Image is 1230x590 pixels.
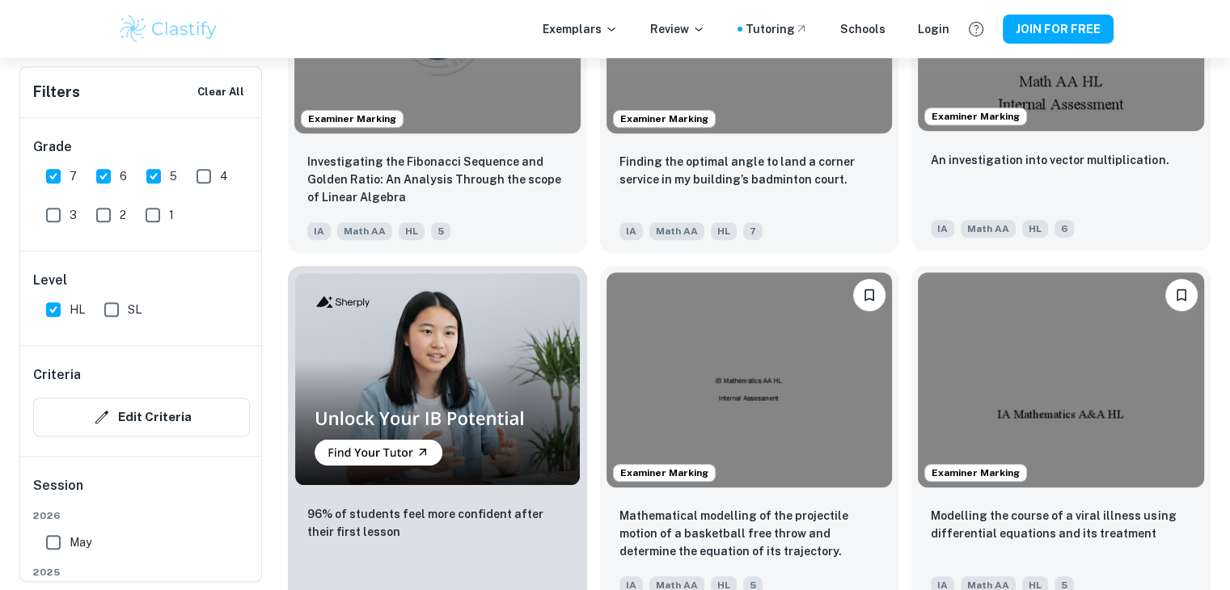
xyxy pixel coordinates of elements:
[925,109,1026,124] span: Examiner Marking
[120,167,127,185] span: 6
[170,167,177,185] span: 5
[33,565,250,579] span: 2025
[650,20,705,38] p: Review
[918,20,949,38] a: Login
[70,533,91,551] span: May
[120,206,126,224] span: 2
[543,20,618,38] p: Exemplars
[117,13,220,45] img: Clastify logo
[302,112,403,126] span: Examiner Marking
[70,206,77,224] span: 3
[614,466,715,480] span: Examiner Marking
[169,206,174,224] span: 1
[961,220,1016,238] span: Math AA
[70,301,85,318] span: HL
[619,153,880,188] p: Finding the optimal angle to land a corner service in my building’s badminton court.
[33,508,250,523] span: 2026
[431,222,450,240] span: 5
[743,222,763,240] span: 7
[931,507,1191,542] p: Modelling the course of a viral illness using differential equations and its treatment
[33,398,250,436] button: Edit Criteria
[614,112,715,126] span: Examiner Marking
[853,279,886,311] button: Please log in to bookmark exemplars
[307,505,568,541] p: 96% of students feel more confident after their first lesson
[294,272,581,485] img: Thumbnail
[649,222,704,240] span: Math AA
[619,222,643,240] span: IA
[607,272,893,487] img: Math AA IA example thumbnail: Mathematical modelling of the projectile
[925,466,1026,480] span: Examiner Marking
[220,167,228,185] span: 4
[931,220,954,238] span: IA
[193,80,248,104] button: Clear All
[33,137,250,157] h6: Grade
[337,222,392,240] span: Math AA
[962,15,990,43] button: Help and Feedback
[1165,279,1198,311] button: Please log in to bookmark exemplars
[918,272,1204,487] img: Math AA IA example thumbnail: Modelling the course of a viral illness
[33,365,81,385] h6: Criteria
[619,507,880,560] p: Mathematical modelling of the projectile motion of a basketball free throw and determine the equa...
[399,222,425,240] span: HL
[33,476,250,508] h6: Session
[1022,220,1048,238] span: HL
[711,222,737,240] span: HL
[70,167,77,185] span: 7
[1055,220,1074,238] span: 6
[307,153,568,206] p: Investigating the Fibonacci Sequence and Golden Ratio: An Analysis Through the scope of Linear Al...
[33,81,80,103] h6: Filters
[307,222,331,240] span: IA
[840,20,886,38] a: Schools
[1003,15,1114,44] button: JOIN FOR FREE
[33,271,250,290] h6: Level
[746,20,808,38] a: Tutoring
[128,301,142,318] span: SL
[931,151,1169,169] p: An investigation into vector multiplication.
